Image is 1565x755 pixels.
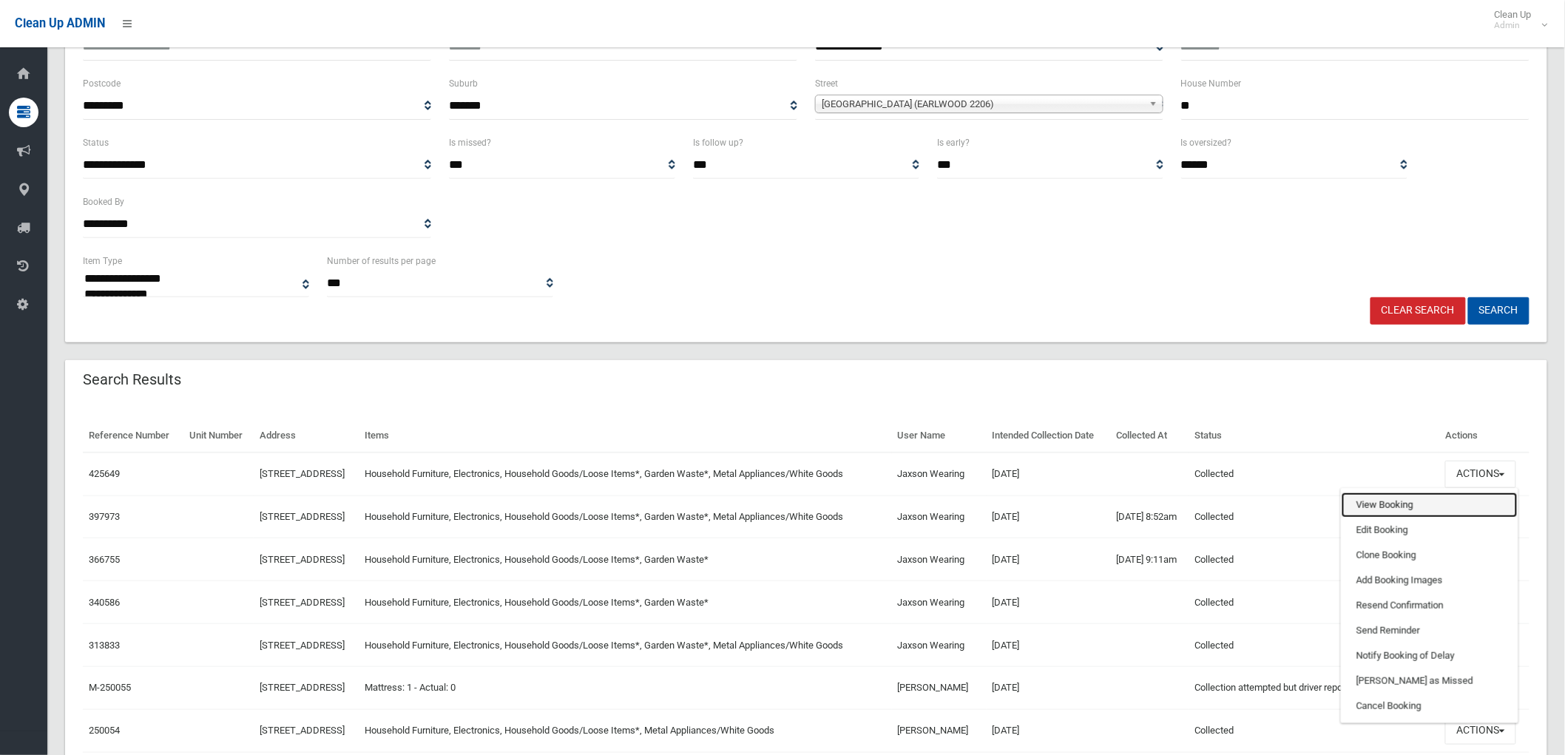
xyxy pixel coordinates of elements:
[892,709,987,752] td: [PERSON_NAME]
[260,725,345,736] a: [STREET_ADDRESS]
[359,624,892,667] td: Household Furniture, Electronics, Household Goods/Loose Items*, Garden Waste*, Metal Appliances/W...
[693,135,743,151] label: Is follow up?
[89,468,120,479] a: 425649
[359,666,892,709] td: Mattress: 1 - Actual: 0
[183,419,254,453] th: Unit Number
[1189,624,1439,667] td: Collected
[815,75,838,92] label: Street
[89,554,120,565] a: 366755
[822,95,1143,113] span: [GEOGRAPHIC_DATA] (EARLWOOD 2206)
[1189,419,1439,453] th: Status
[1181,135,1232,151] label: Is oversized?
[1189,709,1439,752] td: Collected
[937,135,970,151] label: Is early?
[1342,643,1518,668] a: Notify Booking of Delay
[1342,618,1518,643] a: Send Reminder
[987,419,1110,453] th: Intended Collection Date
[1189,453,1439,495] td: Collected
[987,581,1110,624] td: [DATE]
[987,495,1110,538] td: [DATE]
[892,538,987,581] td: Jaxson Wearing
[987,709,1110,752] td: [DATE]
[892,453,987,495] td: Jaxson Wearing
[892,581,987,624] td: Jaxson Wearing
[1445,717,1516,745] button: Actions
[449,75,478,92] label: Suburb
[1370,297,1466,325] a: Clear Search
[83,253,122,269] label: Item Type
[1468,297,1529,325] button: Search
[892,419,987,453] th: User Name
[359,709,892,752] td: Household Furniture, Electronics, Household Goods/Loose Items*, Metal Appliances/White Goods
[1181,75,1242,92] label: House Number
[449,135,491,151] label: Is missed?
[987,453,1110,495] td: [DATE]
[1189,581,1439,624] td: Collected
[1189,666,1439,709] td: Collection attempted but driver reported issues
[83,75,121,92] label: Postcode
[1342,492,1518,518] a: View Booking
[987,538,1110,581] td: [DATE]
[260,597,345,608] a: [STREET_ADDRESS]
[65,365,199,394] header: Search Results
[359,453,892,495] td: Household Furniture, Electronics, Household Goods/Loose Items*, Garden Waste*, Metal Appliances/W...
[1110,538,1189,581] td: [DATE] 9:11am
[327,253,436,269] label: Number of results per page
[1110,495,1189,538] td: [DATE] 8:52am
[1342,518,1518,543] a: Edit Booking
[892,624,987,667] td: Jaxson Wearing
[359,538,892,581] td: Household Furniture, Electronics, Household Goods/Loose Items*, Garden Waste*
[254,419,359,453] th: Address
[1110,419,1189,453] th: Collected At
[89,725,120,736] a: 250054
[260,511,345,522] a: [STREET_ADDRESS]
[359,419,892,453] th: Items
[1439,419,1529,453] th: Actions
[359,495,892,538] td: Household Furniture, Electronics, Household Goods/Loose Items*, Garden Waste*, Metal Appliances/W...
[260,554,345,565] a: [STREET_ADDRESS]
[987,666,1110,709] td: [DATE]
[83,419,183,453] th: Reference Number
[1495,20,1532,31] small: Admin
[892,666,987,709] td: [PERSON_NAME]
[260,468,345,479] a: [STREET_ADDRESS]
[89,511,120,522] a: 397973
[15,16,105,30] span: Clean Up ADMIN
[1445,461,1516,488] button: Actions
[89,640,120,651] a: 313833
[1189,495,1439,538] td: Collected
[83,194,124,210] label: Booked By
[1342,668,1518,694] a: [PERSON_NAME] as Missed
[1487,9,1547,31] span: Clean Up
[260,640,345,651] a: [STREET_ADDRESS]
[1342,694,1518,719] a: Cancel Booking
[1342,568,1518,593] a: Add Booking Images
[89,682,131,693] a: M-250055
[359,581,892,624] td: Household Furniture, Electronics, Household Goods/Loose Items*, Garden Waste*
[89,597,120,608] a: 340586
[987,624,1110,667] td: [DATE]
[260,682,345,693] a: [STREET_ADDRESS]
[1342,543,1518,568] a: Clone Booking
[83,135,109,151] label: Status
[1189,538,1439,581] td: Collected
[1342,593,1518,618] a: Resend Confirmation
[892,495,987,538] td: Jaxson Wearing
